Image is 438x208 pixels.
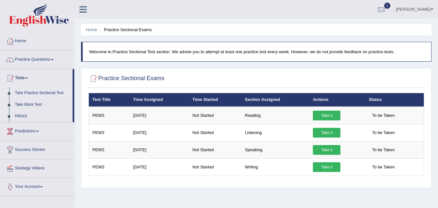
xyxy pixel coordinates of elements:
td: Writing [241,158,309,176]
th: Time Assigned [130,93,189,107]
th: Test Title [89,93,130,107]
a: Take it [313,111,340,120]
td: PEW3 [89,141,130,158]
a: Predictions [0,122,74,139]
td: PEW3 [89,158,130,176]
a: History [12,110,73,122]
a: Practice Questions [0,51,74,67]
a: Home [0,32,74,48]
a: Take it [313,145,340,155]
td: [DATE] [130,107,189,124]
td: Not Started [189,141,242,158]
td: Not Started [189,107,242,124]
a: Take it [313,128,340,138]
td: Reading [241,107,309,124]
td: Listening [241,124,309,141]
a: Tests [0,69,73,85]
td: PEW3 [89,124,130,141]
td: [DATE] [130,158,189,176]
td: Not Started [189,124,242,141]
span: To be Taken [369,128,398,138]
a: Take it [313,162,340,172]
a: Strategy Videos [0,159,74,176]
a: Success Stories [0,141,74,157]
a: Take Practice Sectional Test [12,87,73,99]
th: Actions [309,93,365,107]
th: Time Started [189,93,242,107]
td: [DATE] [130,124,189,141]
a: Your Account [0,178,74,194]
td: PEW3 [89,107,130,124]
span: 1 [384,3,391,9]
li: Practice Sectional Exams [98,27,152,33]
th: Status [365,93,424,107]
h2: Practice Sectional Exams [89,74,164,83]
td: Speaking [241,141,309,158]
span: To be Taken [369,111,398,120]
td: Not Started [189,158,242,176]
a: Home [86,27,97,32]
td: [DATE] [130,141,189,158]
p: Welcome to Practice Sectional Test section. We advise you to attempt at least one practice test e... [89,49,425,55]
th: Section Assigned [241,93,309,107]
span: To be Taken [369,162,398,172]
a: Take Mock Test [12,99,73,111]
span: To be Taken [369,145,398,155]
